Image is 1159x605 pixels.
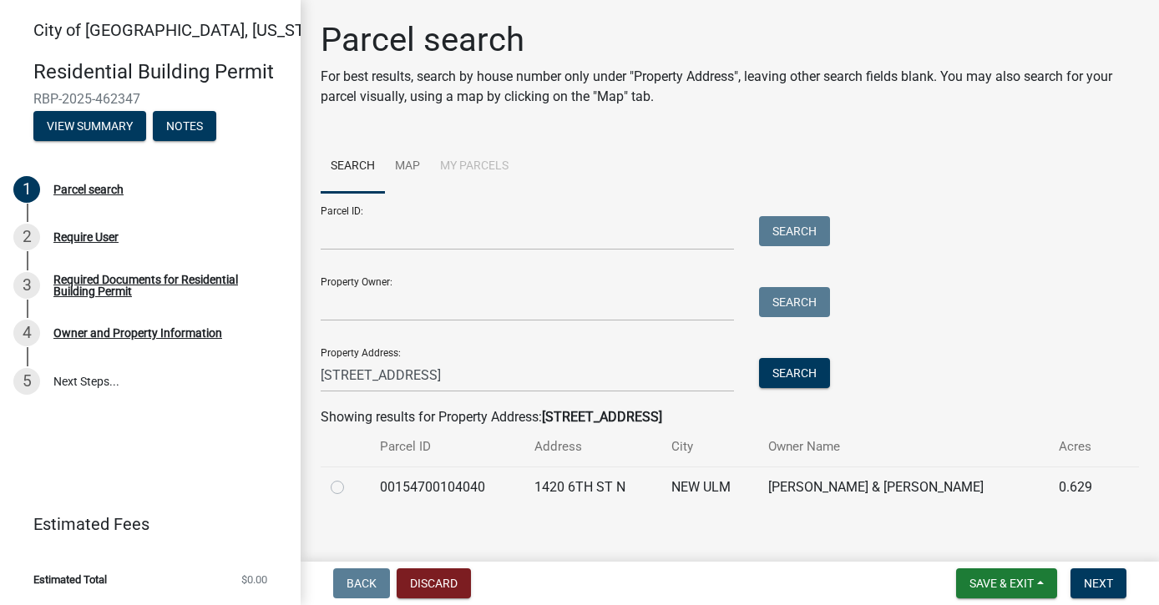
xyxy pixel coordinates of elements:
wm-modal-confirm: Summary [33,120,146,134]
button: Back [333,568,390,598]
td: 0.629 [1049,466,1115,507]
div: 5 [13,368,40,395]
div: 3 [13,272,40,299]
a: Estimated Fees [13,507,274,541]
a: Map [385,140,430,194]
td: 00154700104040 [370,466,524,507]
button: Search [759,216,830,246]
span: RBP-2025-462347 [33,91,267,107]
button: Notes [153,111,216,141]
div: Parcel search [53,184,124,195]
div: Require User [53,231,119,243]
div: Owner and Property Information [53,327,222,339]
span: Next [1084,577,1113,590]
span: Save & Exit [969,577,1034,590]
p: For best results, search by house number only under "Property Address", leaving other search fiel... [321,67,1139,107]
div: 4 [13,320,40,346]
th: Address [524,427,661,466]
th: City [661,427,759,466]
wm-modal-confirm: Notes [153,120,216,134]
button: Search [759,358,830,388]
button: Save & Exit [956,568,1057,598]
td: NEW ULM [661,466,759,507]
div: Required Documents for Residential Building Permit [53,274,274,297]
div: 2 [13,224,40,250]
th: Acres [1049,427,1115,466]
th: Owner Name [758,427,1048,466]
h1: Parcel search [321,20,1139,60]
span: $0.00 [241,574,267,585]
span: City of [GEOGRAPHIC_DATA], [US_STATE] [33,20,337,40]
td: [PERSON_NAME] & [PERSON_NAME] [758,466,1048,507]
div: Showing results for Property Address: [321,407,1139,427]
td: 1420 6TH ST N [524,466,661,507]
span: Back [347,577,377,590]
span: Estimated Total [33,574,107,585]
button: Next [1070,568,1126,598]
button: Discard [397,568,471,598]
strong: [STREET_ADDRESS] [542,409,662,425]
button: Search [759,287,830,317]
div: 1 [13,176,40,203]
button: View Summary [33,111,146,141]
th: Parcel ID [370,427,524,466]
a: Search [321,140,385,194]
h4: Residential Building Permit [33,60,287,84]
